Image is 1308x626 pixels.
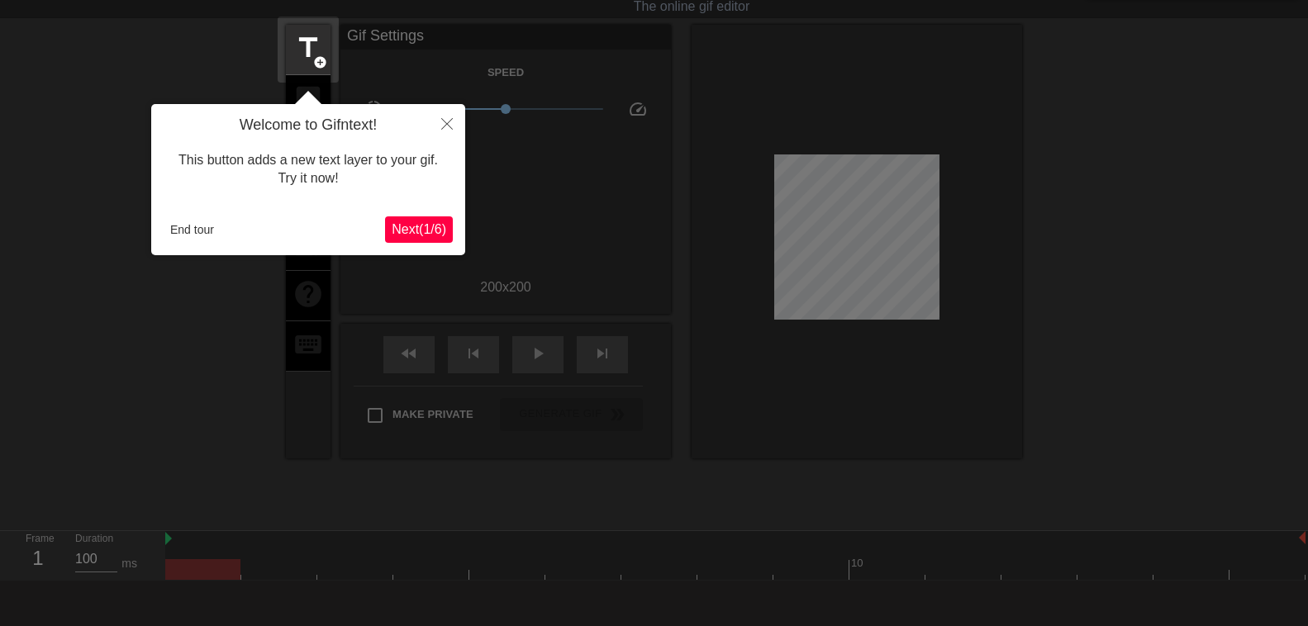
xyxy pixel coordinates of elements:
button: Close [429,104,465,142]
span: Next ( 1 / 6 ) [392,222,446,236]
h4: Welcome to Gifntext! [164,116,453,135]
button: End tour [164,217,221,242]
div: This button adds a new text layer to your gif. Try it now! [164,135,453,205]
button: Next [385,216,453,243]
